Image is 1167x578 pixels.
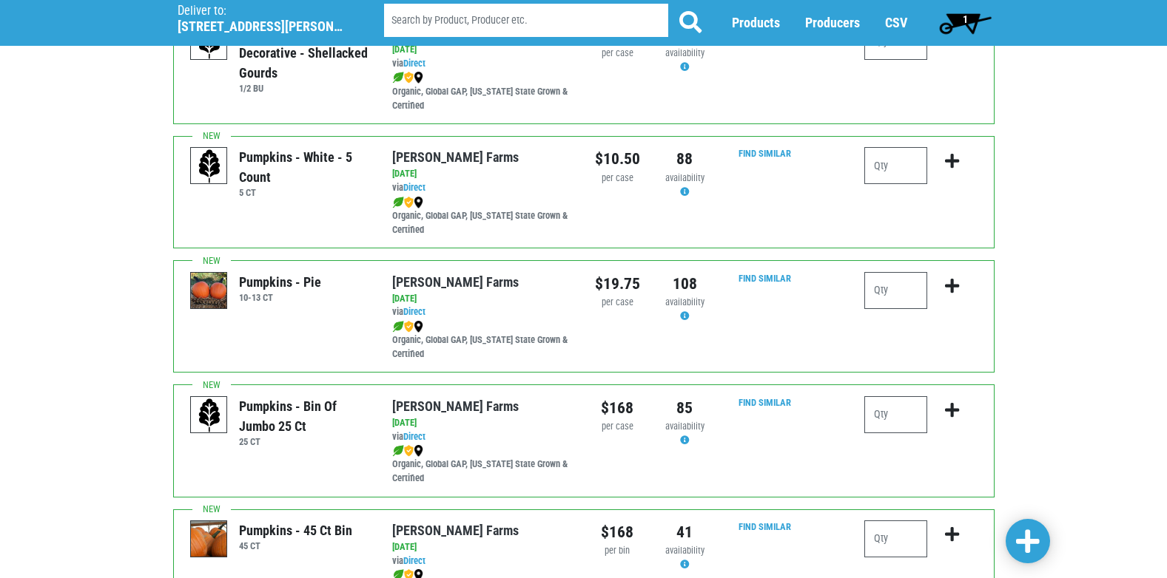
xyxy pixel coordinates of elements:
[392,554,572,568] div: via
[662,272,707,296] div: 108
[392,274,519,290] a: [PERSON_NAME] Farms
[595,47,640,61] div: per case
[864,147,927,184] input: Qty
[403,431,426,442] a: Direct
[662,520,707,544] div: 41
[414,197,423,208] img: map_marker-0e94453035b3232a4d21701695807de9.png
[392,57,572,71] div: via
[392,72,404,84] img: leaf-e5c59151409436ccce96b2ca1b28e03c.png
[392,197,404,208] img: leaf-e5c59151409436ccce96b2ca1b28e03c.png
[662,147,707,171] div: 88
[404,197,414,208] img: safety-e55c860ca8c00a9c171001a62a92dabd.png
[239,187,370,198] h6: 5 CT
[885,16,907,31] a: CSV
[239,272,321,292] div: Pumpkins - Pie
[404,321,414,333] img: safety-e55c860ca8c00a9c171001a62a92dabd.png
[392,292,572,306] div: [DATE]
[239,292,321,303] h6: 10-13 CT
[665,421,704,432] span: availability
[595,420,640,434] div: per case
[392,43,572,57] div: [DATE]
[191,397,228,434] img: placeholder-variety-43d6402dacf2d531de610a020419775a.svg
[595,147,640,171] div: $10.50
[392,195,572,237] div: Organic, Global GAP, [US_STATE] State Grown & Certified
[805,16,860,31] a: Producers
[191,533,228,545] a: Pumpkins - 45 ct Bin
[403,306,426,317] a: Direct
[239,520,352,540] div: Pumpkins - 45 ct Bin
[384,4,668,38] input: Search by Product, Producer etc.
[739,397,791,408] a: Find Similar
[665,545,704,556] span: availability
[392,321,404,333] img: leaf-e5c59151409436ccce96b2ca1b28e03c.png
[392,416,572,430] div: [DATE]
[239,147,370,187] div: Pumpkins - White - 5 count
[403,182,426,193] a: Direct
[392,71,572,113] div: Organic, Global GAP, [US_STATE] State Grown & Certified
[665,296,704,307] span: availability
[864,272,927,309] input: Qty
[414,445,423,457] img: map_marker-0e94453035b3232a4d21701695807de9.png
[414,321,423,333] img: map_marker-0e94453035b3232a4d21701695807de9.png
[392,540,572,554] div: [DATE]
[392,319,572,361] div: Organic, Global GAP, [US_STATE] State Grown & Certified
[191,284,228,296] a: Pumpkins - Pie
[392,445,404,457] img: leaf-e5c59151409436ccce96b2ca1b28e03c.png
[392,305,572,319] div: via
[191,273,228,310] img: thumbnail-f402428343f8077bd364b9150d8c865c.png
[414,72,423,84] img: map_marker-0e94453035b3232a4d21701695807de9.png
[392,149,519,165] a: [PERSON_NAME] Farms
[392,523,519,538] a: [PERSON_NAME] Farms
[665,172,704,183] span: availability
[595,296,640,310] div: per case
[932,8,998,38] a: 1
[392,444,572,486] div: Organic, Global GAP, [US_STATE] State Grown & Certified
[963,13,968,25] span: 1
[191,148,228,185] img: placeholder-variety-43d6402dacf2d531de610a020419775a.svg
[239,23,370,83] div: Pumpkins Mini Decorative - Shellacked Gourds
[239,540,352,551] h6: 45 CT
[178,18,346,35] h5: [STREET_ADDRESS][PERSON_NAME]
[595,520,640,544] div: $168
[239,396,370,436] div: Pumpkins - Bin of Jumbo 25 ct
[595,171,640,186] div: per case
[404,445,414,457] img: safety-e55c860ca8c00a9c171001a62a92dabd.png
[392,398,519,414] a: [PERSON_NAME] Farms
[864,520,927,557] input: Qty
[239,83,370,94] h6: 1/2 BU
[665,47,704,58] span: availability
[404,72,414,84] img: safety-e55c860ca8c00a9c171001a62a92dabd.png
[403,555,426,566] a: Direct
[595,396,640,420] div: $168
[662,396,707,420] div: 85
[732,16,780,31] a: Products
[739,521,791,532] a: Find Similar
[239,436,370,447] h6: 25 CT
[392,167,572,181] div: [DATE]
[739,148,791,159] a: Find Similar
[178,4,346,18] p: Deliver to:
[864,396,927,433] input: Qty
[191,521,228,558] img: thumbnail-1bebd04f8b15c5af5e45833110fd7731.png
[595,544,640,558] div: per bin
[403,58,426,69] a: Direct
[392,181,572,195] div: via
[739,273,791,284] a: Find Similar
[392,430,572,444] div: via
[595,272,640,296] div: $19.75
